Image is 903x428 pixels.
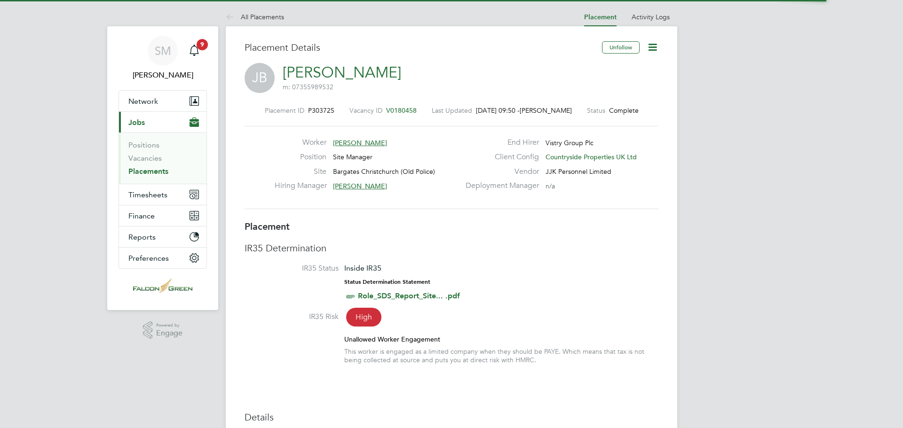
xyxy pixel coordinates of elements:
[265,106,304,115] label: Placement ID
[520,106,572,115] span: [PERSON_NAME]
[344,335,658,343] div: Unallowed Worker Engagement
[156,321,182,329] span: Powered by
[128,97,158,106] span: Network
[333,167,435,176] span: Bargates Christchurch (Old Police)
[587,106,605,115] label: Status
[185,36,204,66] a: 9
[386,106,417,115] span: V0180458
[245,221,290,232] b: Placement
[546,153,637,161] span: Countryside Properties UK Ltd
[128,140,159,149] a: Positions
[275,152,326,162] label: Position
[128,233,156,241] span: Reports
[119,36,207,81] a: SM[PERSON_NAME]
[344,264,381,272] span: Inside IR35
[546,182,555,190] span: n/a
[119,184,206,205] button: Timesheets
[584,13,617,21] a: Placement
[275,138,326,148] label: Worker
[128,211,155,220] span: Finance
[197,39,208,50] span: 9
[245,242,658,254] h3: IR35 Determination
[155,45,171,57] span: SM
[226,13,284,21] a: All Placements
[333,153,372,161] span: Site Manager
[460,181,539,191] label: Deployment Manager
[333,139,387,147] span: [PERSON_NAME]
[275,181,326,191] label: Hiring Manager
[128,154,162,163] a: Vacancies
[344,279,430,285] strong: Status Determination Statement
[119,248,206,268] button: Preferences
[358,291,460,300] a: Role_SDS_Report_Site... .pdf
[119,205,206,226] button: Finance
[308,106,334,115] span: P303725
[245,264,339,273] label: IR35 Status
[245,411,658,423] h3: Details
[128,254,169,263] span: Preferences
[344,347,658,364] div: This worker is engaged as a limited company when they should be PAYE. Which means that tax is not...
[275,167,326,177] label: Site
[602,41,640,54] button: Unfollow
[460,138,539,148] label: End Hirer
[119,91,206,111] button: Network
[119,278,207,293] a: Go to home page
[333,182,387,190] span: [PERSON_NAME]
[128,190,167,199] span: Timesheets
[283,83,333,91] span: m: 07355989532
[245,312,339,322] label: IR35 Risk
[346,308,381,327] span: High
[107,26,218,310] nav: Main navigation
[119,112,206,132] button: Jobs
[245,41,595,54] h3: Placement Details
[546,167,611,176] span: JJK Personnel Limited
[128,167,168,176] a: Placements
[632,13,670,21] a: Activity Logs
[349,106,382,115] label: Vacancy ID
[133,278,192,293] img: falcongreen-logo-retina.png
[283,63,401,82] a: [PERSON_NAME]
[156,329,182,337] span: Engage
[128,118,145,127] span: Jobs
[476,106,520,115] span: [DATE] 09:50 -
[432,106,472,115] label: Last Updated
[119,226,206,247] button: Reports
[119,132,206,184] div: Jobs
[546,139,594,147] span: Vistry Group Plc
[119,70,207,81] span: Sam Marsden
[143,321,183,339] a: Powered byEngage
[460,152,539,162] label: Client Config
[245,63,275,93] span: JB
[460,167,539,177] label: Vendor
[609,106,639,115] span: Complete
